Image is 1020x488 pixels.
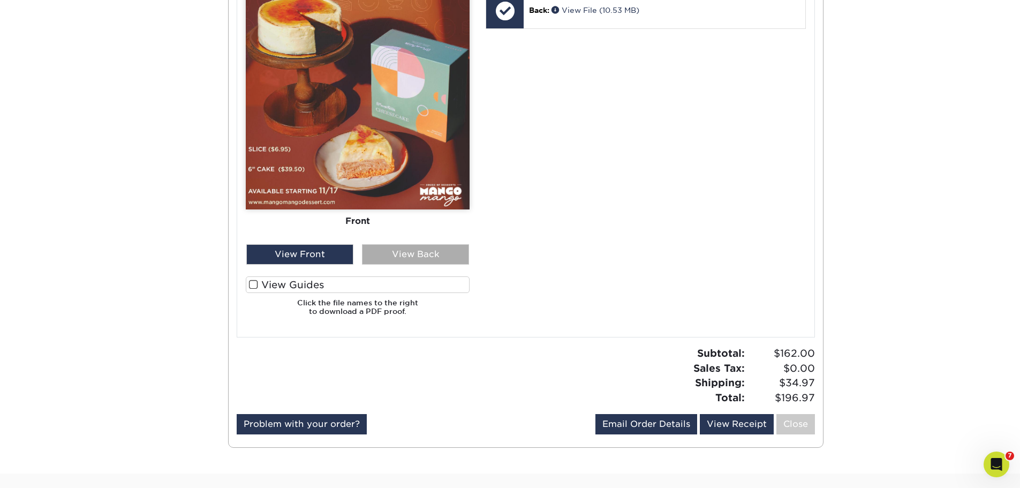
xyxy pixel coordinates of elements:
[246,210,470,234] div: Front
[551,6,639,14] a: View File (10.53 MB)
[700,414,774,434] a: View Receipt
[748,391,815,406] span: $196.97
[697,347,745,359] strong: Subtotal:
[246,244,353,265] div: View Front
[595,414,697,434] a: Email Order Details
[362,244,469,265] div: View Back
[715,392,745,403] strong: Total:
[693,362,745,374] strong: Sales Tax:
[776,414,815,434] a: Close
[984,452,1009,477] iframe: Intercom live chat
[246,298,470,325] h6: Click the file names to the right to download a PDF proof.
[748,376,815,391] span: $34.97
[695,377,745,388] strong: Shipping:
[246,276,470,293] label: View Guides
[748,346,815,361] span: $162.00
[748,361,815,376] span: $0.00
[237,414,367,434] a: Problem with your order?
[1006,452,1014,460] span: 7
[529,6,549,14] span: Back:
